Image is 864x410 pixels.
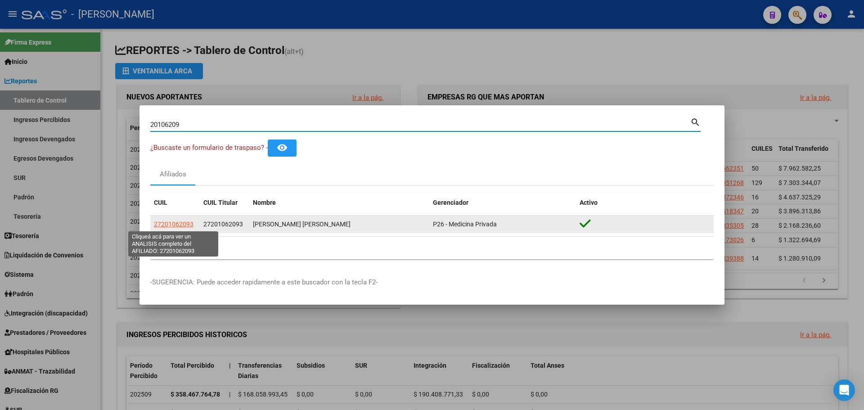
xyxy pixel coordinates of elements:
span: ¿Buscaste un formulario de traspaso? - [150,144,268,152]
datatable-header-cell: Gerenciador [429,193,576,212]
p: -SUGERENCIA: Puede acceder rapidamente a este buscador con la tecla F2- [150,277,714,288]
datatable-header-cell: Activo [576,193,714,212]
span: Nombre [253,199,276,206]
mat-icon: search [690,116,701,127]
span: CUIL Titular [203,199,238,206]
span: CUIL [154,199,167,206]
datatable-header-cell: Nombre [249,193,429,212]
span: P26 - Medicina Privada [433,221,497,228]
div: Afiliados [160,169,186,180]
mat-icon: remove_red_eye [277,142,288,153]
div: Open Intercom Messenger [833,379,855,401]
div: [PERSON_NAME] [PERSON_NAME] [253,219,426,230]
span: 27201062093 [203,221,243,228]
span: Gerenciador [433,199,468,206]
span: Activo [580,199,598,206]
datatable-header-cell: CUIL Titular [200,193,249,212]
datatable-header-cell: CUIL [150,193,200,212]
div: 1 total [150,237,714,259]
span: 27201062093 [154,221,193,228]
